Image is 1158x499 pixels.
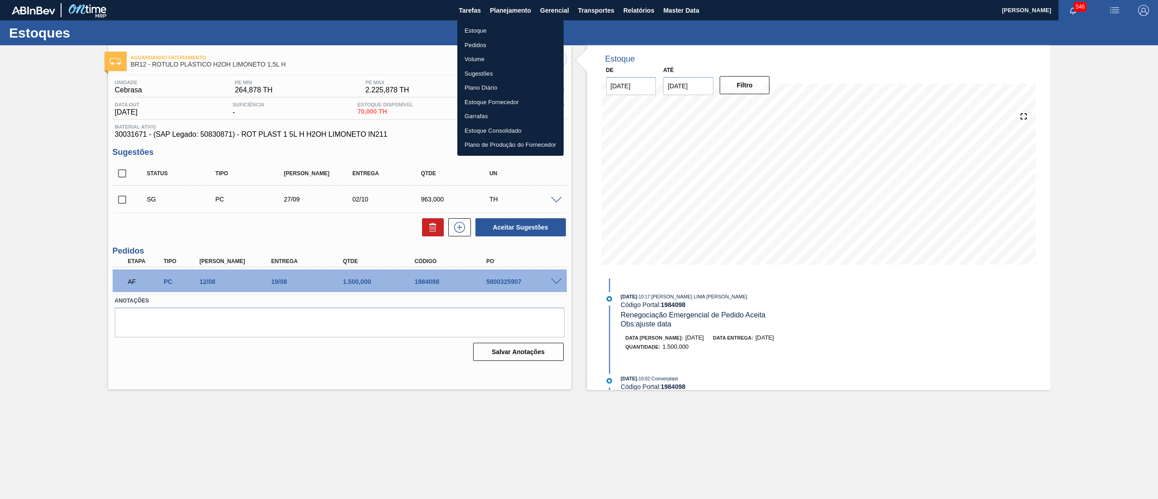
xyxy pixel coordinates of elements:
a: Sugestões [457,67,564,81]
a: Pedidos [457,38,564,53]
a: Plano de Produção do Fornecedor [457,138,564,152]
a: Estoque Consolidado [457,124,564,138]
a: Garrafas [457,109,564,124]
a: Plano Diário [457,81,564,95]
a: Estoque [457,24,564,38]
a: Volume [457,52,564,67]
a: Estoque Fornecedor [457,95,564,110]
